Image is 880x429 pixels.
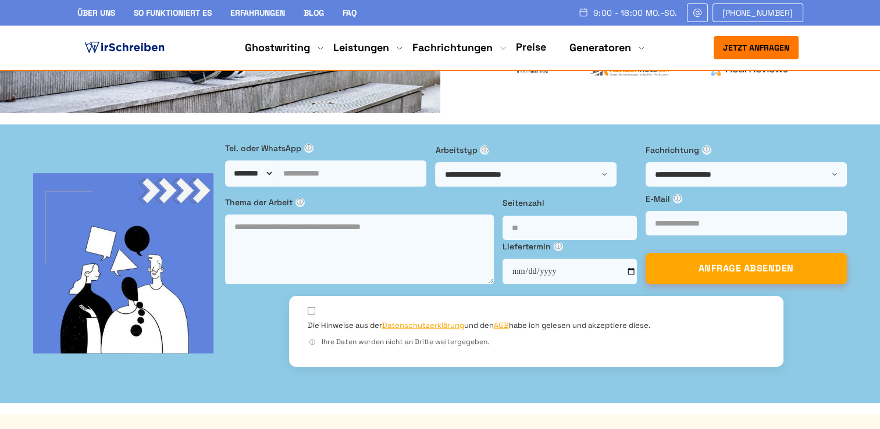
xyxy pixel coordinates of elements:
span: ⓘ [295,198,305,207]
span: [PHONE_NUMBER] [722,8,793,17]
a: So funktioniert es [134,8,212,18]
label: Thema der Arbeit [225,196,493,209]
a: Datenschutzerklärung [382,320,464,330]
label: E-Mail [646,192,847,205]
span: ⓘ [702,145,711,155]
a: FAQ [343,8,357,18]
a: Ghostwriting [245,41,310,55]
button: Jetzt anfragen [714,36,799,59]
span: ⓘ [554,242,563,251]
label: Fachrichtung [646,144,847,156]
span: 9:00 - 18:00 Mo.-So. [593,8,678,17]
a: Leistungen [333,41,389,55]
div: Ihre Daten werden nicht an Dritte weitergegeben. [308,337,765,348]
a: Erfahrungen [230,8,285,18]
label: Seitenzahl [503,196,637,209]
label: Liefertermin [503,240,637,253]
img: logo ghostwriter-österreich [82,39,167,56]
img: Email [692,8,703,17]
span: ⓘ [673,194,682,203]
a: [PHONE_NUMBER] [712,3,803,22]
a: AGB [494,320,509,330]
a: Preise [516,40,546,53]
label: Die Hinweise aus der und den habe ich gelesen und akzeptiere diese. [308,320,650,331]
a: Generatoren [569,41,631,55]
a: Blog [304,8,324,18]
label: Tel. oder WhatsApp [225,142,426,155]
a: Über uns [77,8,115,18]
button: ANFRAGE ABSENDEN [646,253,847,284]
img: Schedule [578,8,589,17]
span: ⓘ [308,338,317,347]
img: bg [33,173,213,353]
a: Fachrichtungen [412,41,493,55]
label: Arbeitstyp [435,144,636,156]
span: ⓘ [480,145,489,155]
span: ⓘ [304,144,313,153]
